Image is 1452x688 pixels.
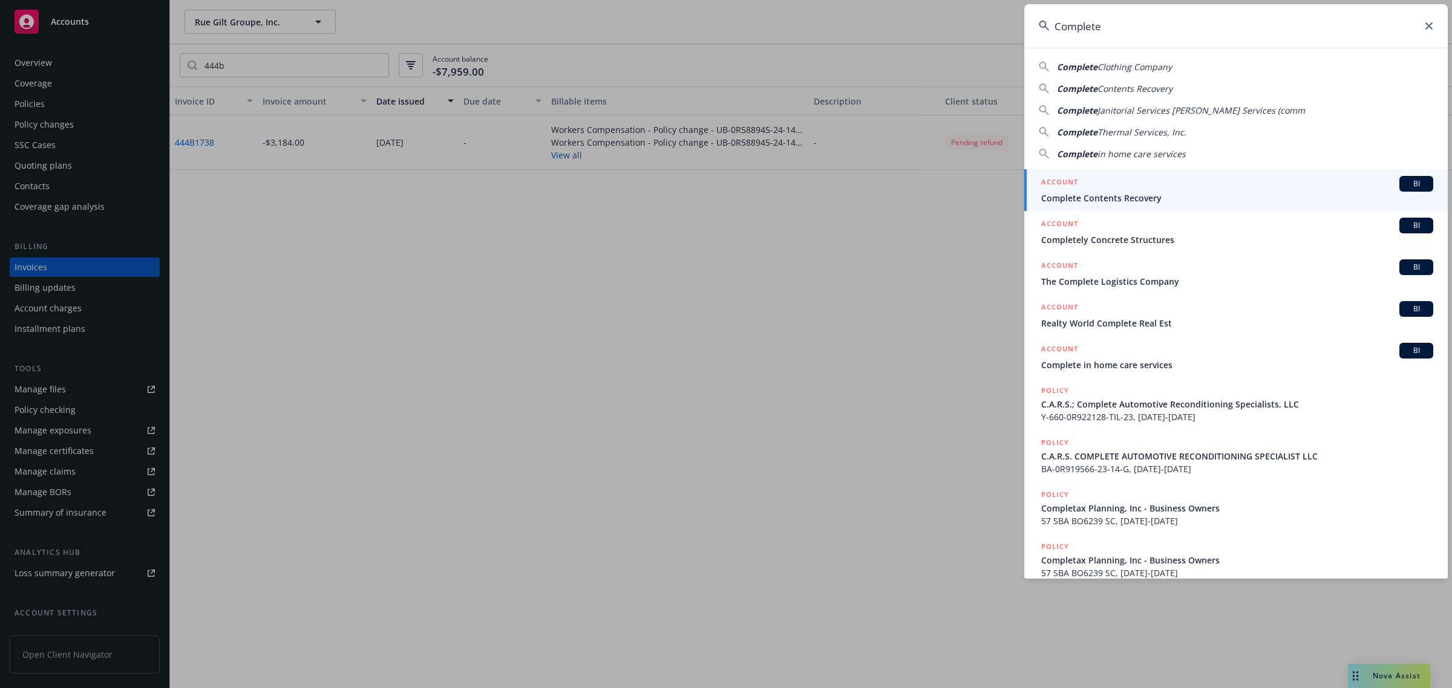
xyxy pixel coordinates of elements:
span: C.A.R.S.; Complete Automotive Reconditioning Specialists, LLC [1041,398,1433,411]
span: BI [1404,345,1428,356]
a: ACCOUNTBIComplete in home care services [1024,336,1448,378]
span: Y-660-0R922128-TIL-23, [DATE]-[DATE] [1041,411,1433,423]
span: BA-0R919566-23-14-G, [DATE]-[DATE] [1041,462,1433,475]
h5: ACCOUNT [1041,301,1078,316]
span: C.A.R.S. COMPLETE AUTOMOTIVE RECONDITIONING SPECIALIST LLC [1041,450,1433,462]
span: Realty World Complete Real Est [1041,317,1433,329]
span: Complete [1057,126,1097,138]
span: Complete in home care services [1041,359,1433,371]
h5: POLICY [1041,385,1069,397]
a: ACCOUNTBIRealty World Complete Real Est [1024,294,1448,336]
a: POLICYC.A.R.S. COMPLETE AUTOMOTIVE RECONDITIONING SPECIALIST LLCBA-0R919566-23-14-G, [DATE]-[DATE] [1024,430,1448,482]
span: The Complete Logistics Company [1041,275,1433,288]
span: Complete Contents Recovery [1041,192,1433,204]
a: ACCOUNTBIComplete Contents Recovery [1024,169,1448,211]
span: Complete [1057,61,1097,73]
span: Completax Planning, Inc - Business Owners [1041,502,1433,514]
a: POLICYCompletax Planning, Inc - Business Owners57 SBA BO6239 SC, [DATE]-[DATE] [1024,482,1448,534]
a: POLICYC.A.R.S.; Complete Automotive Reconditioning Specialists, LLCY-660-0R922128-TIL-23, [DATE]-... [1024,378,1448,430]
h5: POLICY [1041,488,1069,501]
h5: ACCOUNT [1041,259,1078,274]
span: 57 SBA BO6239 SC, [DATE]-[DATE] [1041,566,1433,579]
span: Completely Concrete Structures [1041,233,1433,246]
span: BI [1404,220,1428,231]
span: Complete [1057,105,1097,116]
h5: ACCOUNT [1041,176,1078,190]
a: ACCOUNTBIThe Complete Logistics Company [1024,253,1448,294]
span: Thermal Services, Inc. [1097,126,1186,138]
a: POLICYCompletax Planning, Inc - Business Owners57 SBA BO6239 SC, [DATE]-[DATE] [1024,534,1448,586]
span: Complete [1057,83,1097,94]
a: ACCOUNTBICompletely Concrete Structures [1024,211,1448,253]
span: in home care services [1097,148,1186,160]
span: BI [1404,303,1428,314]
h5: ACCOUNT [1041,343,1078,357]
span: Contents Recovery [1097,83,1172,94]
span: 57 SBA BO6239 SC, [DATE]-[DATE] [1041,514,1433,527]
span: Janitorial Services [PERSON_NAME] Services (comm [1097,105,1305,116]
h5: POLICY [1041,540,1069,553]
h5: ACCOUNT [1041,218,1078,232]
span: Clothing Company [1097,61,1172,73]
span: BI [1404,178,1428,189]
span: Completax Planning, Inc - Business Owners [1041,554,1433,566]
span: Complete [1057,148,1097,160]
h5: POLICY [1041,436,1069,449]
input: Search... [1024,4,1448,48]
span: BI [1404,262,1428,273]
